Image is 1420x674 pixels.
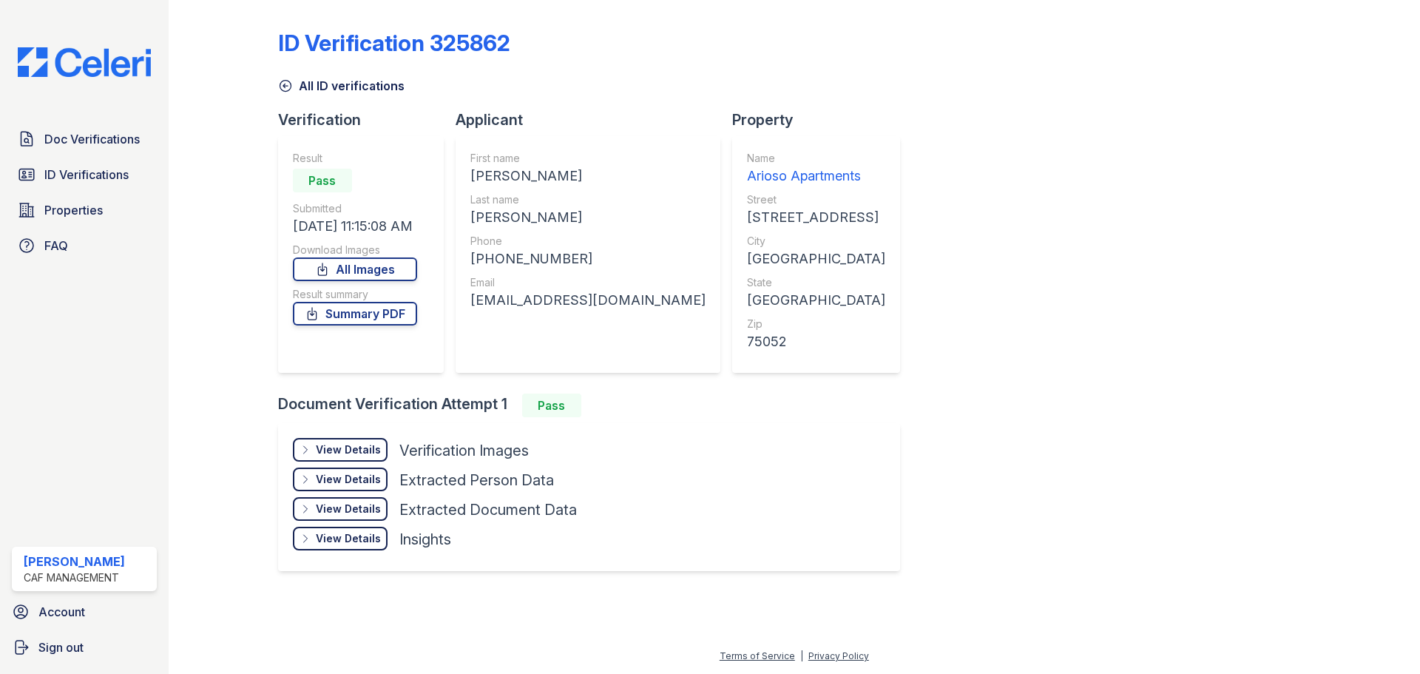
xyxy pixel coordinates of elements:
div: Zip [747,317,885,331]
div: [STREET_ADDRESS] [747,207,885,228]
div: [PHONE_NUMBER] [470,249,706,269]
div: 75052 [747,331,885,352]
div: Insights [399,529,451,550]
span: FAQ [44,237,68,255]
div: City [747,234,885,249]
div: View Details [316,502,381,516]
div: [PERSON_NAME] [470,166,706,186]
a: Summary PDF [293,302,417,326]
a: Privacy Policy [808,650,869,661]
div: Arioso Apartments [747,166,885,186]
div: [EMAIL_ADDRESS][DOMAIN_NAME] [470,290,706,311]
div: Last name [470,192,706,207]
div: [GEOGRAPHIC_DATA] [747,249,885,269]
div: First name [470,151,706,166]
div: Verification [278,109,456,130]
div: CAF Management [24,570,125,585]
div: Extracted Person Data [399,470,554,491]
div: Result summary [293,287,417,302]
a: Sign out [6,633,163,662]
div: Pass [293,169,352,192]
span: Properties [44,201,103,219]
div: Submitted [293,201,417,216]
div: View Details [316,472,381,487]
div: [GEOGRAPHIC_DATA] [747,290,885,311]
div: Applicant [456,109,732,130]
a: Account [6,597,163,627]
a: Doc Verifications [12,124,157,154]
div: Property [732,109,912,130]
div: Download Images [293,243,417,257]
img: CE_Logo_Blue-a8612792a0a2168367f1c8372b55b34899dd931a85d93a1a3d3e32e68fde9ad4.png [6,47,163,77]
div: Result [293,151,417,166]
span: Sign out [38,638,84,656]
div: [PERSON_NAME] [24,553,125,570]
div: Name [747,151,885,166]
span: Doc Verifications [44,130,140,148]
a: All Images [293,257,417,281]
div: | [800,650,803,661]
a: FAQ [12,231,157,260]
div: Document Verification Attempt 1 [278,394,912,417]
span: Account [38,603,85,621]
div: Email [470,275,706,290]
a: Properties [12,195,157,225]
a: Name Arioso Apartments [747,151,885,186]
div: Street [747,192,885,207]
div: Extracted Document Data [399,499,577,520]
div: ID Verification 325862 [278,30,510,56]
a: Terms of Service [720,650,795,661]
div: Phone [470,234,706,249]
div: [PERSON_NAME] [470,207,706,228]
div: View Details [316,531,381,546]
div: Pass [522,394,581,417]
div: State [747,275,885,290]
div: Verification Images [399,440,529,461]
div: [DATE] 11:15:08 AM [293,216,417,237]
div: View Details [316,442,381,457]
a: ID Verifications [12,160,157,189]
a: All ID verifications [278,77,405,95]
span: ID Verifications [44,166,129,183]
